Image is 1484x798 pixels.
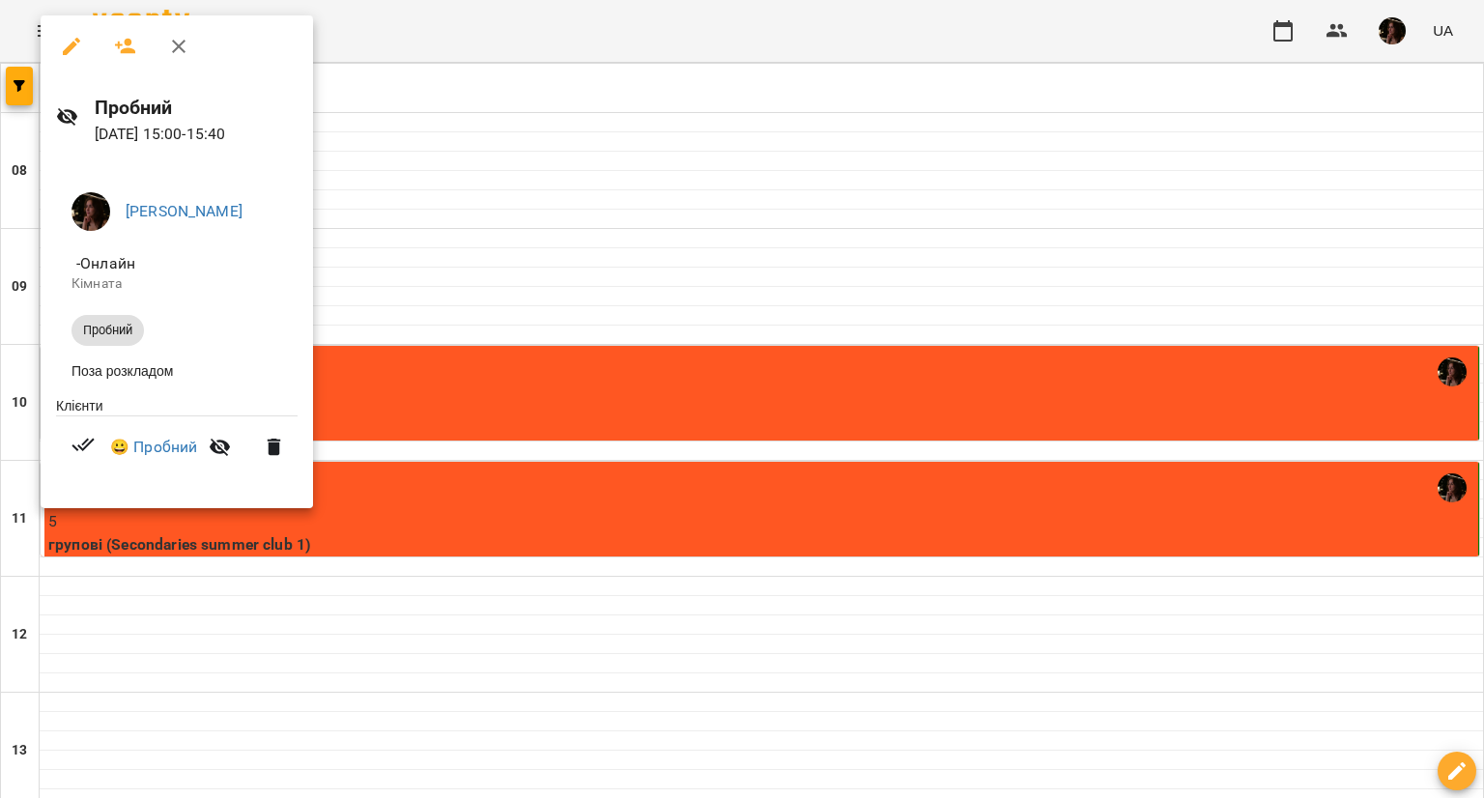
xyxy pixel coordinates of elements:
[71,322,144,339] span: Пробний
[95,123,298,146] p: [DATE] 15:00 - 15:40
[71,192,110,231] img: 1b79b5faa506ccfdadca416541874b02.jpg
[71,254,139,272] span: - Онлайн
[126,202,243,220] a: [PERSON_NAME]
[56,396,298,486] ul: Клієнти
[71,274,282,294] p: Кімната
[95,93,298,123] h6: Пробний
[56,354,298,388] li: Поза розкладом
[110,436,197,459] a: 😀 Пробний
[71,433,95,456] svg: Візит сплачено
